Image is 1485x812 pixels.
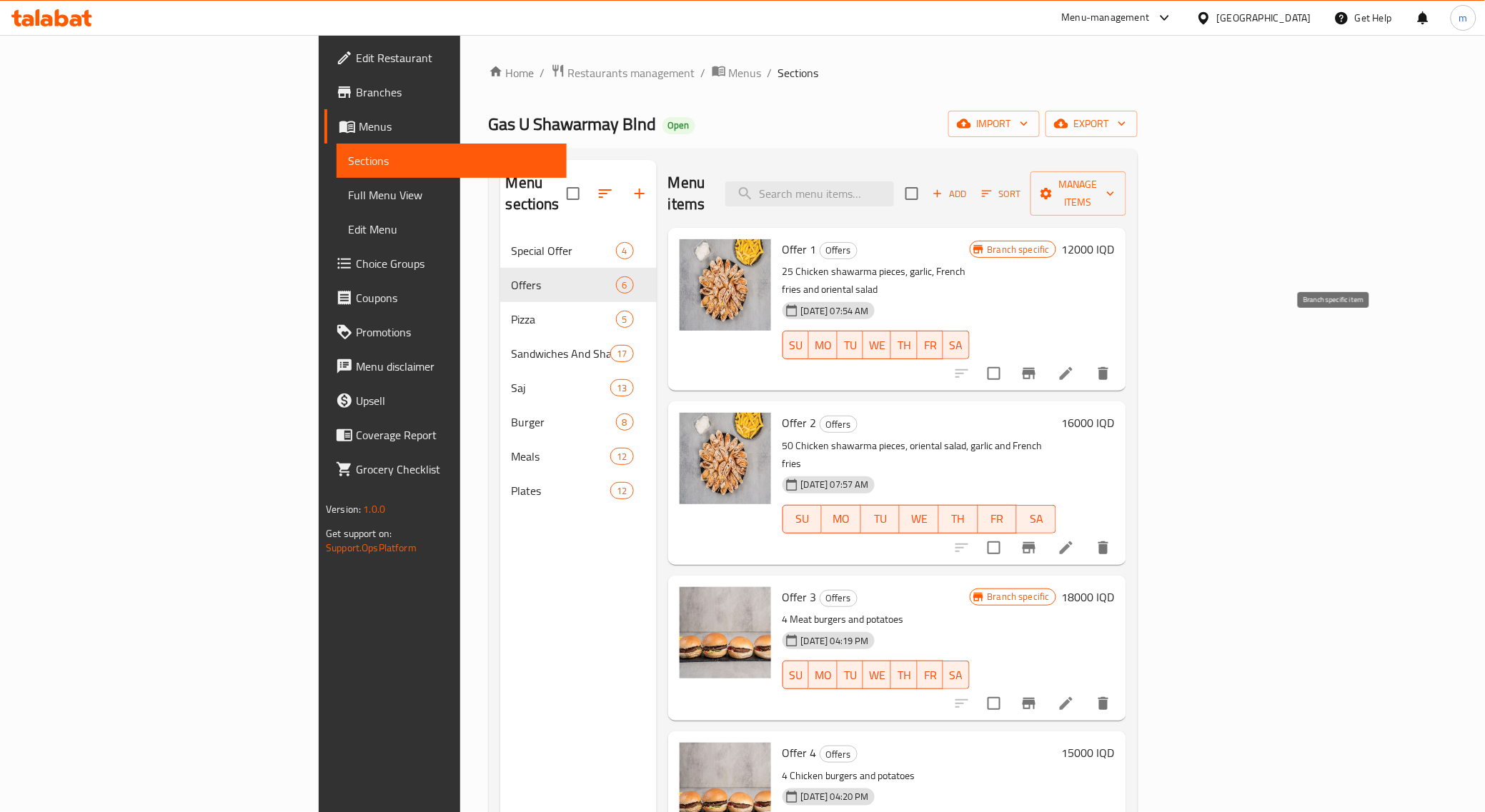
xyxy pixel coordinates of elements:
span: Edit Menu [348,221,555,238]
div: Offers6 [500,268,657,302]
div: items [610,345,633,362]
span: import [960,115,1028,133]
a: Grocery Checklist [324,452,567,486]
span: Offer 1 [783,239,817,260]
div: Meals12 [500,439,657,473]
p: 4 Chicken burgers and potatoes [783,767,1056,785]
span: Menus [729,64,762,81]
button: MO [809,331,838,359]
span: 6 [617,279,633,292]
a: Edit Menu [337,212,567,246]
button: export [1046,111,1138,137]
img: Offer 3 [680,587,771,678]
span: m [1459,10,1468,26]
div: [GEOGRAPHIC_DATA] [1217,10,1311,26]
span: Burger [512,413,616,431]
span: Meals [512,448,611,465]
button: WE [863,331,891,359]
div: Offers [820,590,858,607]
span: Offer 4 [783,742,817,763]
button: SA [943,331,969,359]
span: Branch specific [982,243,1056,256]
span: Edit Restaurant [356,49,555,66]
span: Select to update [979,359,1009,389]
div: items [616,276,634,294]
h6: 18000 IQD [1062,587,1115,607]
span: Choice Groups [356,255,555,272]
span: SU [789,335,803,356]
span: 12 [611,484,632,498]
a: Edit Restaurant [324,41,567,75]
span: MO [815,335,832,356]
span: FR [923,665,938,686]
span: TH [897,335,911,356]
span: 13 [611,381,632,395]
p: 25 Chicken shawarma pieces, garlic, French fries and oriental salad [783,263,970,299]
span: Sort sections [588,176,622,211]
span: FR [984,508,1012,529]
nav: Menu sections [500,228,657,513]
span: Offer 2 [783,412,817,433]
span: SA [949,335,963,356]
span: WE [905,508,933,529]
a: Restaurants management [551,64,695,82]
span: [DATE] 04:19 PM [795,634,875,648]
button: Branch-specific-item [1012,686,1046,721]
button: SU [783,505,823,533]
span: 5 [617,313,633,326]
span: 17 [611,347,632,361]
span: Sections [778,64,819,81]
span: [DATE] 07:54 AM [795,304,875,318]
img: Offer 1 [680,239,771,331]
span: Menus [359,118,555,135]
button: Manage items [1030,171,1126,216]
span: 4 [617,244,633,258]
button: SU [783,331,809,359]
h2: Menu items [668,172,708,215]
span: Select section [897,179,927,209]
span: TU [843,335,858,356]
span: TH [897,665,911,686]
span: Promotions [356,324,555,341]
a: Promotions [324,315,567,349]
div: Offers [820,746,858,763]
span: Restaurants management [568,64,695,81]
span: Grocery Checklist [356,461,555,478]
span: 8 [617,416,633,429]
div: Sandwiches And Shawarma [512,345,611,362]
span: export [1057,115,1126,133]
button: TH [891,661,917,689]
span: Sections [348,152,555,169]
a: Branches [324,75,567,109]
p: 4 Meat burgers and potatoes [783,611,970,628]
div: Open [662,117,695,134]
span: Select to update [979,533,1009,563]
div: Offers [820,242,858,259]
span: Pizza [512,311,616,328]
h6: 16000 IQD [1062,413,1115,433]
button: Branch-specific-item [1012,531,1046,565]
li: / [768,64,773,81]
div: Burger8 [500,405,657,439]
button: TH [939,505,978,533]
span: Menu disclaimer [356,358,555,375]
span: Upsell [356,392,555,409]
span: [DATE] 07:57 AM [795,478,875,491]
button: Add section [622,176,657,211]
button: delete [1086,356,1121,391]
a: Choice Groups [324,246,567,281]
button: TU [861,505,900,533]
span: TU [843,665,858,686]
button: import [948,111,1040,137]
h6: 12000 IQD [1062,239,1115,259]
span: WE [869,665,885,686]
button: SA [1017,505,1056,533]
span: Branch specific [982,590,1056,603]
span: Offers [820,590,857,606]
span: [DATE] 04:20 PM [795,790,875,803]
span: Select all sections [558,179,588,209]
span: Coverage Report [356,426,555,443]
input: search [725,181,894,206]
div: Plates12 [500,473,657,508]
